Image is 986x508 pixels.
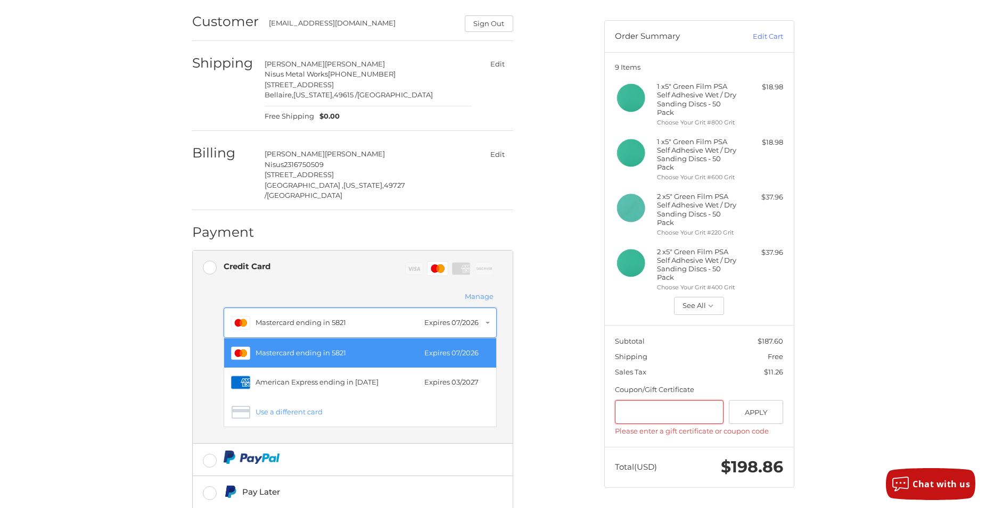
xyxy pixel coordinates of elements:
span: [PHONE_NUMBER] [328,70,396,78]
li: Choose Your Grit #800 Grit [657,118,738,127]
span: [STREET_ADDRESS] [265,80,334,89]
div: Mastercard ending in 5821 [256,318,420,328]
span: Bellaire, [265,90,293,99]
span: Nisus [265,160,284,169]
h2: Billing [192,145,254,161]
span: Total (USD) [615,462,657,472]
span: Free [768,352,783,361]
span: [US_STATE], [343,181,384,189]
span: Free Shipping [265,111,314,122]
span: [PERSON_NAME] [265,60,325,68]
img: Pay Later icon [224,485,237,498]
div: $37.96 [741,192,783,203]
h4: 2 x 5" Green Film PSA Self Adhesive Wet / Dry Sanding Discs - 50 Pack [657,247,738,282]
a: Edit Cart [729,31,783,42]
button: Mastercard ending in 5821Expires 07/2026 [224,307,497,338]
button: Sign Out [465,15,513,32]
div: [EMAIL_ADDRESS][DOMAIN_NAME] [269,18,454,32]
button: Mastercard ending in 5821Expires 07/2026 [224,338,496,368]
span: [US_STATE], [293,90,334,99]
span: 2316750509 [284,160,324,169]
li: Choose Your Grit #600 Grit [657,173,738,182]
button: Edit [482,146,513,162]
span: [GEOGRAPHIC_DATA] , [265,181,343,189]
li: Choose Your Grit #220 Grit [657,228,738,237]
span: [GEOGRAPHIC_DATA] [357,90,433,99]
li: Choose Your Grit #400 Grit [657,283,738,292]
h2: Payment [192,224,254,240]
h3: 9 Items [615,63,783,71]
span: Subtotal [615,337,645,345]
div: Expires 07/2026 [424,348,479,359]
span: Sales Tax [615,368,646,376]
div: American Express ending in [DATE] [256,377,420,388]
button: Edit [482,56,513,72]
div: Use a different card [256,407,484,418]
span: [GEOGRAPHIC_DATA] [267,191,342,199]
div: Expires 07/2026 [424,318,479,328]
input: Gift Certificate or Coupon Code [615,400,724,424]
span: $198.86 [721,457,783,477]
span: Shipping [615,352,647,361]
span: [PERSON_NAME] [325,149,385,158]
span: 49615 / [334,90,357,99]
label: Please enter a gift certificate or coupon code [615,427,783,435]
span: Chat with us [913,478,970,490]
button: Manage [462,291,497,303]
div: Pay Later [242,483,440,501]
div: Coupon/Gift Certificate [615,385,783,395]
button: See All [674,297,725,315]
div: $37.96 [741,247,783,258]
h4: 1 x 5" Green Film PSA Self Adhesive Wet / Dry Sanding Discs - 50 Pack [657,82,738,116]
span: Nisus Metal Works [265,70,328,78]
h3: Order Summary [615,31,729,42]
button: American Express ending in [DATE]Expires 03/2027 [224,368,496,397]
button: Apply [729,400,784,424]
span: $11.26 [764,368,783,376]
img: PayPal icon [224,451,280,464]
h4: 1 x 5" Green Film PSA Self Adhesive Wet / Dry Sanding Discs - 50 Pack [657,137,738,172]
span: [PERSON_NAME] [265,149,325,158]
span: [PERSON_NAME] [325,60,385,68]
h2: Shipping [192,55,254,71]
div: $18.98 [741,82,783,93]
span: $187.60 [758,337,783,345]
div: $18.98 [741,137,783,148]
div: Credit Card [224,257,270,275]
h4: 2 x 5" Green Film PSA Self Adhesive Wet / Dry Sanding Discs - 50 Pack [657,192,738,227]
span: $0.00 [314,111,340,122]
div: Mastercard ending in 5821 [256,348,420,359]
span: [STREET_ADDRESS] [265,170,334,179]
div: Expires 03/2027 [424,377,479,388]
h2: Customer [192,13,259,30]
button: Use a different card [224,397,496,427]
button: Chat with us [886,468,975,500]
